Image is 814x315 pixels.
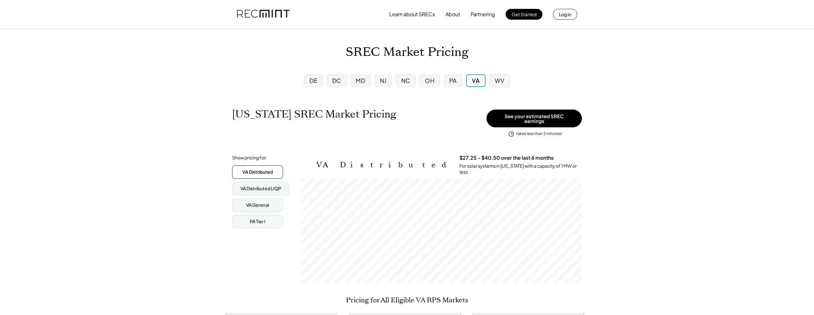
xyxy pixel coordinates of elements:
div: VA General [246,202,269,208]
button: See your estimated SREC earnings [486,110,582,127]
h3: $27.25 - $40.50 over the last 6 months [459,155,554,161]
div: Show pricing for: [232,155,267,161]
h2: VA Distributed [316,160,450,170]
h1: SREC Market Pricing [346,45,468,60]
h2: Pricing for All Eligible VA RPS Markets [346,296,468,304]
div: NC [401,77,410,84]
div: For solar systems in [US_STATE] with a capacity of 1 MW or less. [459,163,582,175]
div: PA [449,77,457,84]
div: VA Distributed LIQP [240,185,281,192]
h1: [US_STATE] SREC Market Pricing [232,108,396,120]
div: VA Distributed [242,169,273,175]
div: takes less than 2 minutes! [516,131,562,137]
div: VA [472,77,479,84]
div: PA Tier I [250,218,266,225]
button: Get Started [506,9,542,20]
img: recmint-logotype%403x.png [237,3,290,25]
div: DE [309,77,317,84]
button: Learn about SRECs [389,8,435,21]
button: About [445,8,460,21]
div: NJ [380,77,387,84]
div: DC [332,77,341,84]
div: WV [495,77,505,84]
button: Log in [553,9,577,20]
div: MD [356,77,365,84]
button: Partnering [471,8,495,21]
div: OH [425,77,434,84]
